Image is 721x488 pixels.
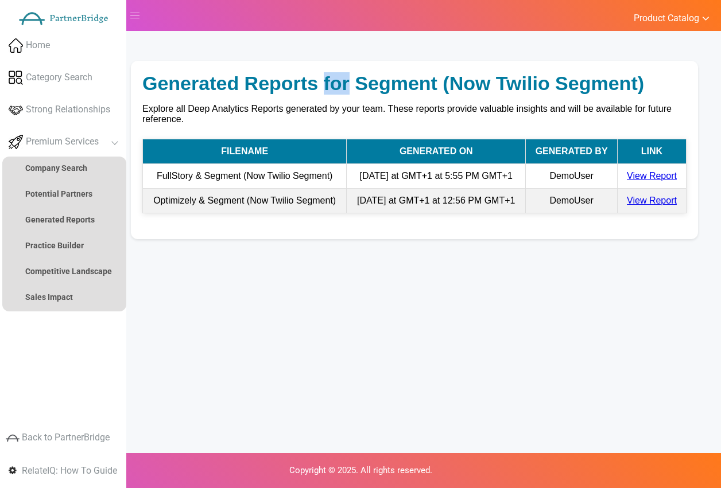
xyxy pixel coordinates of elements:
span: DemoUser [430,122,474,131]
th: Filename [24,90,227,115]
a: Competitive Landscape [2,260,126,283]
span: Product Catalog [634,13,699,24]
td: Optimizely & Segment (Now Twilio Segment) [24,139,227,164]
a: Sales Impact [2,286,126,309]
strong: Company Search [25,163,87,173]
a: Generated Reports [2,208,126,231]
p: Explore all Deep Analytics Reports generated by your team. These reports provide valuable insight... [23,54,567,75]
th: Generated By [406,90,498,115]
span: Home [26,39,50,52]
a: Potential Partners [2,182,126,205]
strong: Generated Reports [25,215,95,224]
span: [DATE] at GMT+1 at 12:56 PM GMT+1 [238,146,396,156]
span: Premium Services [26,135,99,149]
span: Back to PartnerBridge [22,432,110,443]
strong: Sales Impact [25,292,73,302]
span: Strong Relationships [26,103,110,116]
img: greyIcon.png [6,431,20,445]
a: Product Catalog [621,10,710,25]
strong: Practice Builder [25,241,84,250]
strong: Competitive Landscape [25,267,112,276]
td: FullStory & Segment (Now Twilio Segment) [24,115,227,139]
a: View Report [507,122,557,131]
a: Company Search [2,157,126,179]
th: Generated On [227,90,406,115]
span: DemoUser [430,146,474,156]
strong: Potential Partners [25,189,92,198]
span: RelateIQ: How To Guide [22,465,117,476]
span: [DATE] at GMT+1 at 5:55 PM GMT+1 [241,122,393,131]
th: Link [498,90,567,115]
span: Category Search [26,71,92,84]
p: Copyright © 2025. All rights reserved. [9,464,712,477]
div: Generated Reports for Segment (Now Twilio Segment) [23,23,567,45]
a: View Report [507,146,557,156]
a: Practice Builder [2,234,126,257]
